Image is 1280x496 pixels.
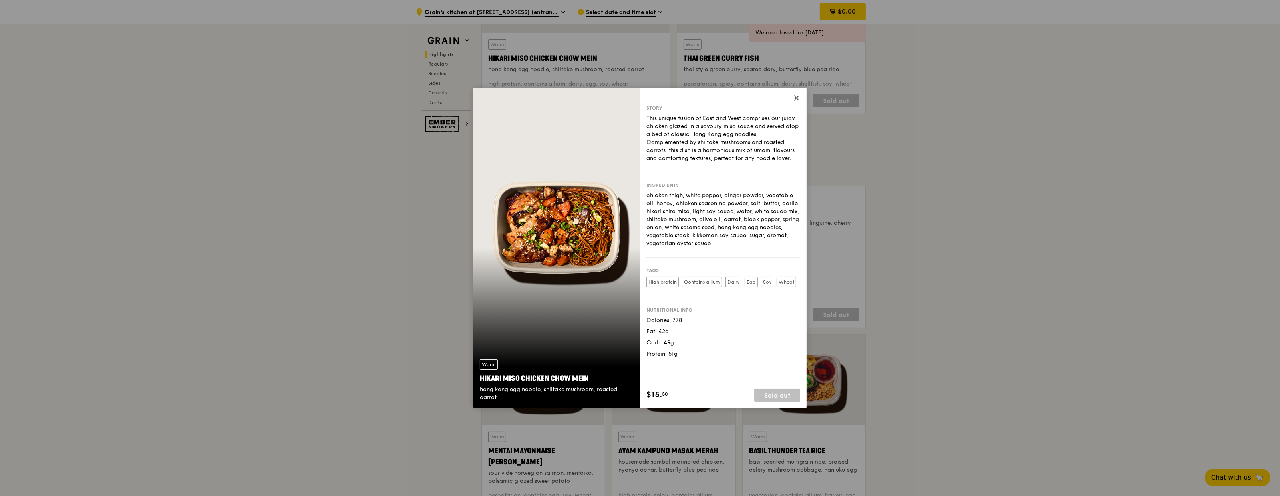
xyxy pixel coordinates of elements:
[480,359,498,370] div: Warm
[480,373,634,384] div: Hikari Miso Chicken Chow Mein
[725,277,741,287] label: Dairy
[646,182,800,188] div: Ingredients
[646,105,800,111] div: Story
[761,277,773,287] label: Soy
[754,389,800,402] div: Sold out
[646,316,800,324] div: Calories: 778
[480,386,634,402] div: hong kong egg noodle, shiitake mushroom, roasted carrot
[682,277,722,287] label: Contains allium
[646,114,800,162] div: This unique fusion of East and West comprises our juicy chicken glazed in a savoury miso sauce an...
[662,391,668,397] span: 50
[646,192,800,248] div: chicken thigh, white pepper, ginger powder, vegetable oil, honey, chicken seasoning powder, salt,...
[646,267,800,274] div: Tags
[777,277,796,287] label: Wheat
[646,339,800,347] div: Carb: 49g
[646,307,800,313] div: Nutritional info
[646,277,679,287] label: High protein
[745,277,758,287] label: Egg
[646,389,662,401] span: $15.
[646,328,800,336] div: Fat: 42g
[646,350,800,358] div: Protein: 51g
